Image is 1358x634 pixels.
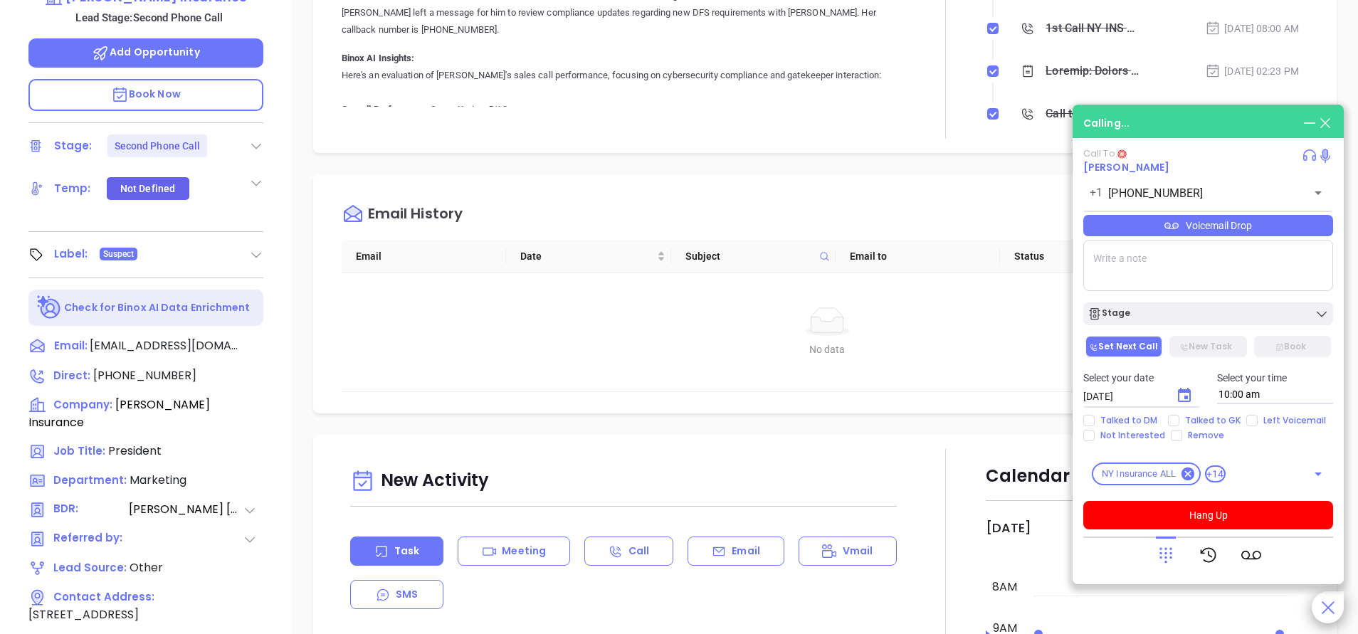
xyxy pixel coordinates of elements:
span: Talked to DM [1095,415,1163,426]
input: Enter phone number or name [1108,185,1287,201]
p: Email [732,544,760,559]
b: Binox AI Insights: [342,53,415,63]
span: Other [130,559,163,576]
input: MM/DD/YYYY [1083,389,1164,403]
span: Job Title: [53,443,105,458]
button: New Task [1169,336,1246,357]
span: [STREET_ADDRESS] [28,606,139,623]
span: Direct : [53,368,90,383]
span: Remove [1182,430,1230,441]
p: Check for Binox AI Data Enrichment [64,300,250,315]
p: Vmail [843,544,873,559]
div: Not Defined [120,177,175,200]
img: Ai-Enrich-DaqCidB-.svg [37,295,62,320]
button: Open [1308,183,1328,203]
span: Not Interested [1095,430,1171,441]
button: Hang Up [1083,501,1333,529]
div: Loremip: Dolors amet Consec Adipisci elitse Doeiu Temporinc utlabor etd Magna Aliquaen. Ad'm ven ... [1046,60,1139,82]
span: Talked to GK [1179,415,1246,426]
b: Overall Performance Score: [342,104,458,115]
div: Label: [54,243,88,265]
span: +14 [1205,465,1225,482]
span: Email: [54,337,88,356]
div: No data [359,342,1296,357]
span: NY Insurance ALL [1093,467,1184,481]
div: Call to [PERSON_NAME] [1046,103,1139,125]
th: Email [342,240,506,273]
span: Date [520,248,653,264]
div: Calling... [1083,116,1130,131]
p: Lead Stage: Second Phone Call [36,9,263,27]
th: Status [1000,240,1164,273]
th: Email to [836,240,1000,273]
div: 8am [989,578,1020,596]
a: [PERSON_NAME] [1083,160,1169,174]
span: Marketing [130,472,186,488]
span: Left Voicemail [1258,415,1332,426]
span: BDR: [53,501,127,519]
div: NY Insurance ALL [1092,463,1201,485]
span: [PERSON_NAME] Insurance [28,396,210,430]
p: Select your time [1217,370,1334,386]
span: Referred by: [53,530,127,548]
span: Add Opportunity [92,45,200,59]
p: +1 [1090,184,1102,201]
span: [PHONE_NUMBER] [93,367,196,384]
p: Meeting [502,544,546,559]
div: New Activity [350,463,897,500]
h2: [DATE] [986,520,1031,536]
p: SMS [396,587,418,602]
span: Company: [53,397,112,412]
div: Stage: [54,135,93,157]
span: Call To [1083,147,1115,160]
button: Book [1254,336,1331,357]
div: 1st Call NY INS Q3 [1046,18,1139,39]
div: Stage [1088,307,1130,321]
div: Temp: [54,178,91,199]
span: [EMAIL_ADDRESS][DOMAIN_NAME] [90,337,239,354]
p: Task [394,544,419,559]
span: Suspect [103,246,135,262]
div: [DATE] 08:00 AM [1205,21,1299,36]
span: Calendar [986,464,1095,487]
button: Open [1308,464,1328,484]
span: [PERSON_NAME] [PERSON_NAME] [129,501,243,519]
p: Select your date [1083,370,1200,386]
p: Call [628,544,649,559]
span: Department: [53,472,127,487]
span: Contact Address: [53,589,154,604]
div: Second Phone Call [115,134,201,157]
th: Date [506,240,670,273]
div: [DATE] 02:23 PM [1205,63,1299,79]
span: Book Now [111,87,181,101]
button: Choose date, selected date is Sep 20, 2025 [1170,381,1199,410]
span: Lead Source: [53,560,127,575]
div: Email History [368,206,463,226]
button: Set Next Call [1085,336,1162,357]
button: Stage [1083,302,1333,325]
span: Subject [685,248,814,264]
div: Voicemail Drop [1083,215,1333,236]
span: President [108,443,162,459]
